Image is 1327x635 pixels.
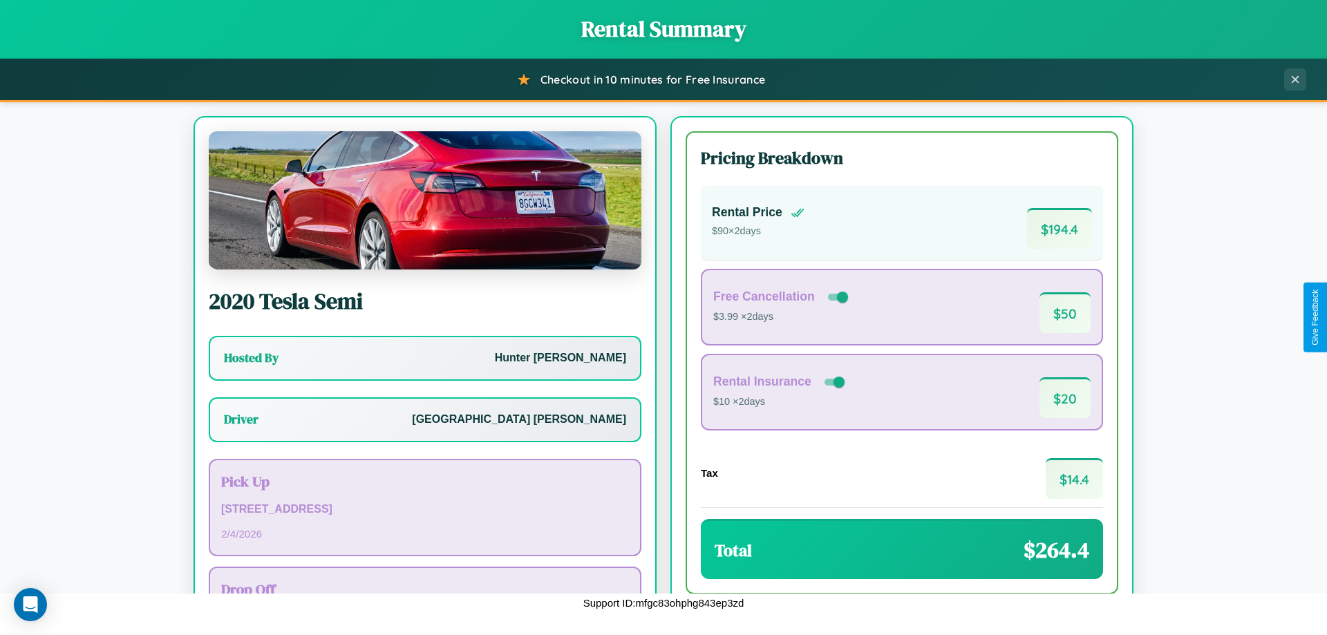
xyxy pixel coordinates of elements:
[712,205,782,220] h4: Rental Price
[224,350,279,366] h3: Hosted By
[221,579,629,599] h3: Drop Off
[701,146,1103,169] h3: Pricing Breakdown
[209,286,641,316] h2: 2020 Tesla Semi
[583,594,744,612] p: Support ID: mfgc83ohphg843ep3zd
[701,467,718,479] h4: Tax
[412,410,626,430] p: [GEOGRAPHIC_DATA] [PERSON_NAME]
[1039,292,1091,333] span: $ 50
[713,308,851,326] p: $3.99 × 2 days
[713,393,847,411] p: $10 × 2 days
[713,375,811,389] h4: Rental Insurance
[1046,458,1103,499] span: $ 14.4
[1024,535,1089,565] span: $ 264.4
[715,539,752,562] h3: Total
[14,14,1313,44] h1: Rental Summary
[1039,377,1091,418] span: $ 20
[495,348,626,368] p: Hunter [PERSON_NAME]
[221,500,629,520] p: [STREET_ADDRESS]
[1027,208,1092,249] span: $ 194.4
[224,411,258,428] h3: Driver
[712,222,804,240] p: $ 90 × 2 days
[1310,290,1320,345] div: Give Feedback
[209,131,641,269] img: Tesla Semi
[221,524,629,543] p: 2 / 4 / 2026
[14,588,47,621] div: Open Intercom Messenger
[713,290,815,304] h4: Free Cancellation
[540,73,765,86] span: Checkout in 10 minutes for Free Insurance
[221,471,629,491] h3: Pick Up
